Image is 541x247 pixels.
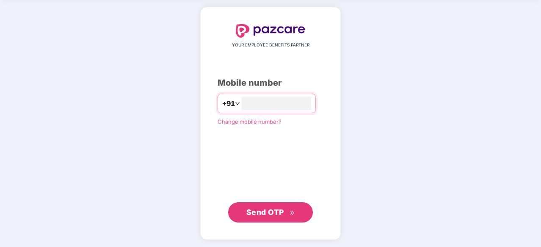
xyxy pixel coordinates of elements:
[218,76,323,90] div: Mobile number
[235,101,240,106] span: down
[246,208,284,217] span: Send OTP
[218,118,282,125] a: Change mobile number?
[290,210,295,216] span: double-right
[222,98,235,109] span: +91
[228,202,313,223] button: Send OTPdouble-right
[232,42,309,49] span: YOUR EMPLOYEE BENEFITS PARTNER
[236,24,305,38] img: logo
